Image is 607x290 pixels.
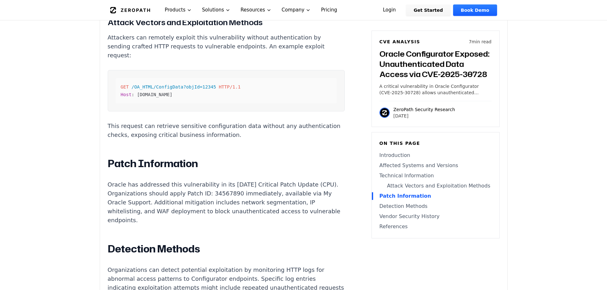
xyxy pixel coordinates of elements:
[219,84,241,89] span: HTTP/1.1
[121,92,132,97] span: Host
[108,17,345,28] h3: Attack Vectors and Exploitation Methods
[379,223,492,230] a: References
[132,92,134,97] span: :
[379,49,492,79] h3: Oracle Configurator Exposed: Unauthenticated Data Access via CVE-2025-30728
[108,157,345,170] h2: Patch Information
[394,106,455,113] p: ZeroPath Security Research
[375,4,404,16] a: Login
[379,83,492,96] p: A critical vulnerability in Oracle Configurator (CVE-2025-30728) allows unauthenticated attackers...
[469,39,491,45] p: 7 min read
[406,4,451,16] a: Get Started
[394,113,455,119] p: [DATE]
[108,243,345,255] h2: Detection Methods
[379,152,492,159] a: Introduction
[108,180,345,225] p: Oracle has addressed this vulnerability in its [DATE] Critical Patch Update (CPU). Organizations ...
[379,108,390,118] img: ZeroPath Security Research
[379,192,492,200] a: Patch Information
[121,84,129,89] span: GET
[453,4,497,16] a: Book Demo
[379,39,420,45] h6: CVE Analysis
[379,162,492,169] a: Affected Systems and Versions
[379,202,492,210] a: Detection Methods
[108,33,345,60] p: Attackers can remotely exploit this vulnerability without authentication by sending crafted HTTP ...
[132,84,216,89] span: /OA_HTML/ConfigData?objId=12345
[137,92,172,97] span: [DOMAIN_NAME]
[379,140,492,146] h6: On this page
[379,182,492,190] a: Attack Vectors and Exploitation Methods
[379,213,492,220] a: Vendor Security History
[379,172,492,180] a: Technical Information
[108,122,345,139] p: This request can retrieve sensitive configuration data without any authentication checks, exposin...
